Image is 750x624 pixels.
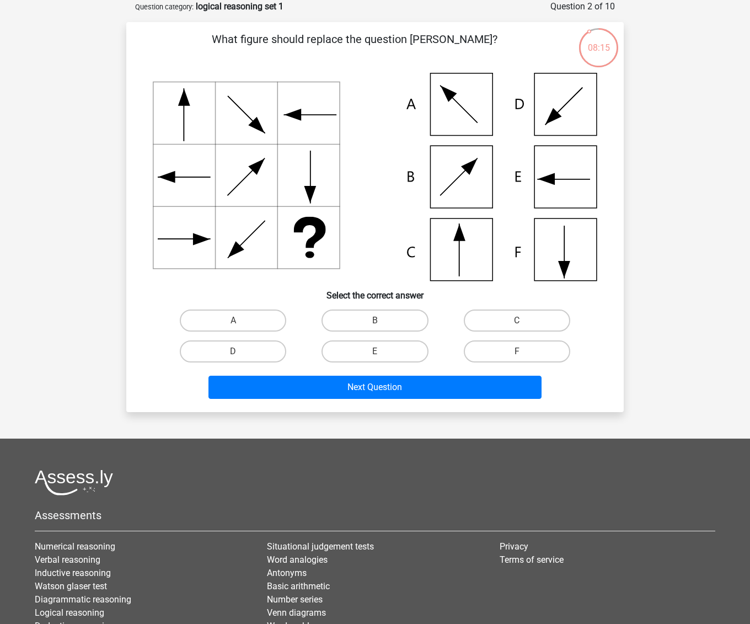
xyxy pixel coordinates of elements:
[267,568,307,578] a: Antonyms
[35,509,715,522] h5: Assessments
[35,568,111,578] a: Inductive reasoning
[196,1,283,12] strong: logical reasoning set 1
[322,310,428,332] label: B
[578,27,619,55] div: 08:15
[267,581,330,591] a: Basic arithmetic
[208,376,542,399] button: Next Question
[500,554,564,565] a: Terms of service
[35,554,100,565] a: Verbal reasoning
[267,541,374,552] a: Situational judgement tests
[135,3,194,11] small: Question category:
[464,310,570,332] label: C
[267,607,326,618] a: Venn diagrams
[35,607,104,618] a: Logical reasoning
[464,340,570,362] label: F
[35,470,113,495] img: Assessly logo
[267,594,323,605] a: Number series
[35,581,107,591] a: Watson glaser test
[35,541,115,552] a: Numerical reasoning
[35,594,131,605] a: Diagrammatic reasoning
[180,310,286,332] label: A
[322,340,428,362] label: E
[267,554,328,565] a: Word analogies
[500,541,528,552] a: Privacy
[180,340,286,362] label: D
[144,281,606,301] h6: Select the correct answer
[144,31,565,64] p: What figure should replace the question [PERSON_NAME]?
